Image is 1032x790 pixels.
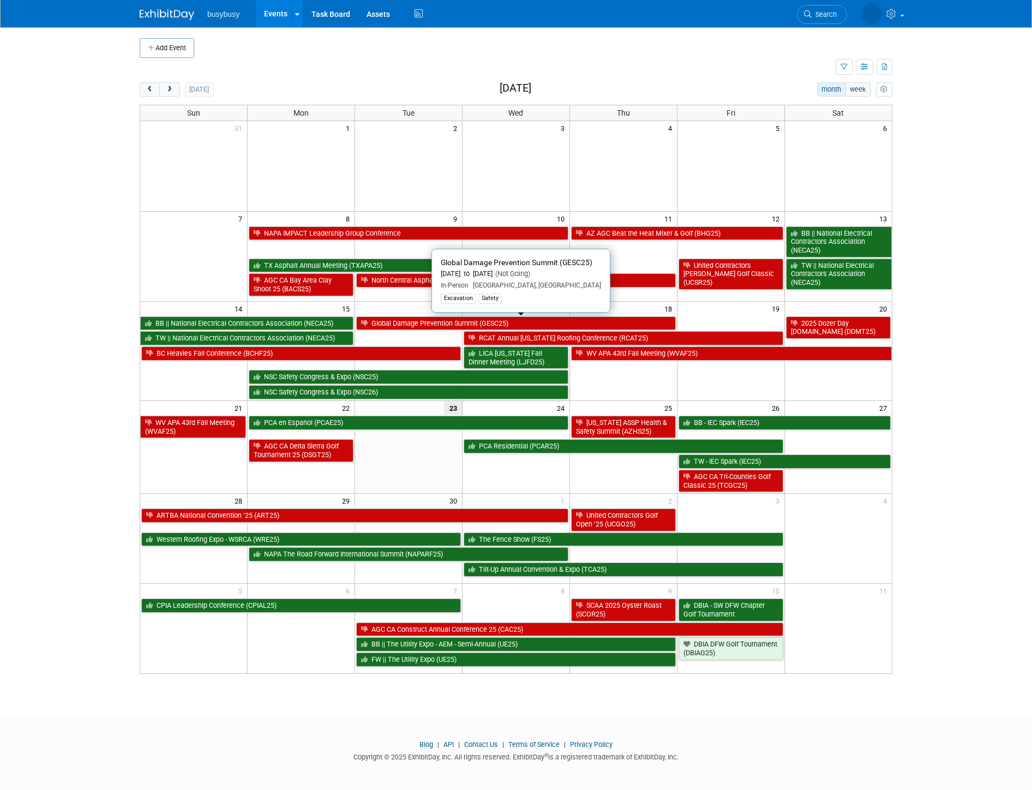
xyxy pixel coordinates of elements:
span: In-Person [441,282,469,289]
span: Global Damage Prevention Summit (GESC25) [441,258,592,267]
span: Sat [832,109,844,117]
span: (Not Going) [493,270,530,278]
img: Braden Gillespie [861,4,882,25]
a: [US_STATE] ASSP Health & Safety Summit (AZHS25) [571,416,676,438]
span: 2 [667,494,677,507]
a: NSC Safety Congress & Expo (NSC26) [249,385,568,399]
span: Thu [617,109,630,117]
a: LICA [US_STATE] Fall Dinner Meeting (LJFD25) [464,346,568,369]
a: Search [797,5,847,24]
img: ExhibitDay [140,9,194,20]
span: 9 [667,584,677,597]
a: PCA Residential (PCAR25) [464,439,783,453]
span: 27 [878,401,892,415]
sup: ® [544,752,548,758]
span: 3 [775,494,784,507]
a: TX Asphalt Annual Meeting (TXAPA25) [249,259,568,273]
span: 2 [452,121,462,135]
span: 10 [771,584,784,597]
span: 31 [233,121,247,135]
a: CPIA Leadership Conference (CPIAL25) [141,599,461,613]
span: 13 [878,212,892,225]
span: 9 [452,212,462,225]
a: Privacy Policy [570,740,613,749]
a: NAPA The Road Forward International Summit (NAPARF25) [249,547,568,561]
a: Blog [419,740,433,749]
a: BB || National Electrical Contractors Association (NECA25) [786,226,892,258]
span: | [455,740,463,749]
a: TW - IEC Spark (IEC25) [679,454,891,469]
a: FW || The Utility Expo (UE25) [356,653,676,667]
i: Personalize Calendar [880,86,887,93]
div: [DATE] to [DATE] [441,270,601,279]
span: 28 [233,494,247,507]
span: Search [812,10,837,19]
span: 29 [341,494,355,507]
span: 12 [771,212,784,225]
button: prev [140,82,160,97]
span: 8 [560,584,569,597]
a: DBIA DFW Golf Tournament (DBIAG25) [679,637,783,660]
span: 6 [882,121,892,135]
span: 22 [341,401,355,415]
span: 30 [448,494,462,507]
span: | [561,740,568,749]
span: 14 [233,302,247,315]
span: 1 [345,121,355,135]
span: 10 [556,212,569,225]
a: API [443,740,454,749]
span: 1 [560,494,569,507]
a: TW || National Electrical Contractors Association (NECA25) [786,259,892,290]
a: PCA en Espanol (PCAE25) [249,416,568,430]
div: Safety [478,294,502,303]
span: 25 [663,401,677,415]
span: 11 [878,584,892,597]
span: 20 [878,302,892,315]
button: [DATE] [185,82,214,97]
span: [GEOGRAPHIC_DATA], [GEOGRAPHIC_DATA] [469,282,601,289]
a: Western Roofing Expo - WSRCA (WRE25) [141,532,461,547]
a: ARTBA National Convention ’25 (ART25) [141,508,568,523]
span: 8 [345,212,355,225]
span: 6 [345,584,355,597]
a: 2025 Dozer Day [DOMAIN_NAME] (DDMT25) [786,316,891,339]
button: Add Event [140,38,194,58]
a: AGC CA Bay Area Clay Shoot 25 (BACS25) [249,273,353,296]
span: 11 [663,212,677,225]
span: Fri [727,109,735,117]
a: The Fence Show (FS25) [464,532,783,547]
a: WV APA 43rd Fall Meeting (WVAF25) [571,346,892,361]
a: Contact Us [464,740,498,749]
span: Tue [403,109,415,117]
button: next [159,82,179,97]
span: 23 [444,401,462,415]
a: Tilt-Up Annual Convention & Expo (TCA25) [464,562,783,577]
a: SCAA 2025 Oyster Roast (SCOR25) [571,599,676,621]
a: BB || The Utility Expo - AEM - Semi-Annual (UE25) [356,637,676,651]
h2: [DATE] [500,82,531,94]
button: myCustomButton [876,82,892,97]
span: 15 [341,302,355,315]
a: WV APA 43rd Fall Meeting (WVAF25) [140,416,246,438]
span: Sun [187,109,200,117]
span: 18 [663,302,677,315]
a: DBIA - SW DFW Chapter Golf Tournament [679,599,783,621]
span: 5 [775,121,784,135]
span: 4 [882,494,892,507]
span: busybusy [207,10,239,19]
span: 24 [556,401,569,415]
span: 19 [771,302,784,315]
div: Excavation [441,294,476,303]
a: NSC Safety Congress & Expo (NSC25) [249,370,568,384]
a: TW || National Electrical Contractors Association (NECA25) [140,331,353,345]
a: North Central Asphalt User Producer Group Annual Conference (NCAUPG25) [356,273,676,288]
span: 26 [771,401,784,415]
button: month [817,82,846,97]
span: | [435,740,442,749]
a: Terms of Service [508,740,560,749]
a: NAPA IMPACT Leadership Group Conference [249,226,568,241]
span: 7 [237,212,247,225]
a: BB - IEC Spark (IEC25) [679,416,891,430]
a: BC Heavies Fall Conference (BCHF25) [141,346,461,361]
span: 4 [667,121,677,135]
